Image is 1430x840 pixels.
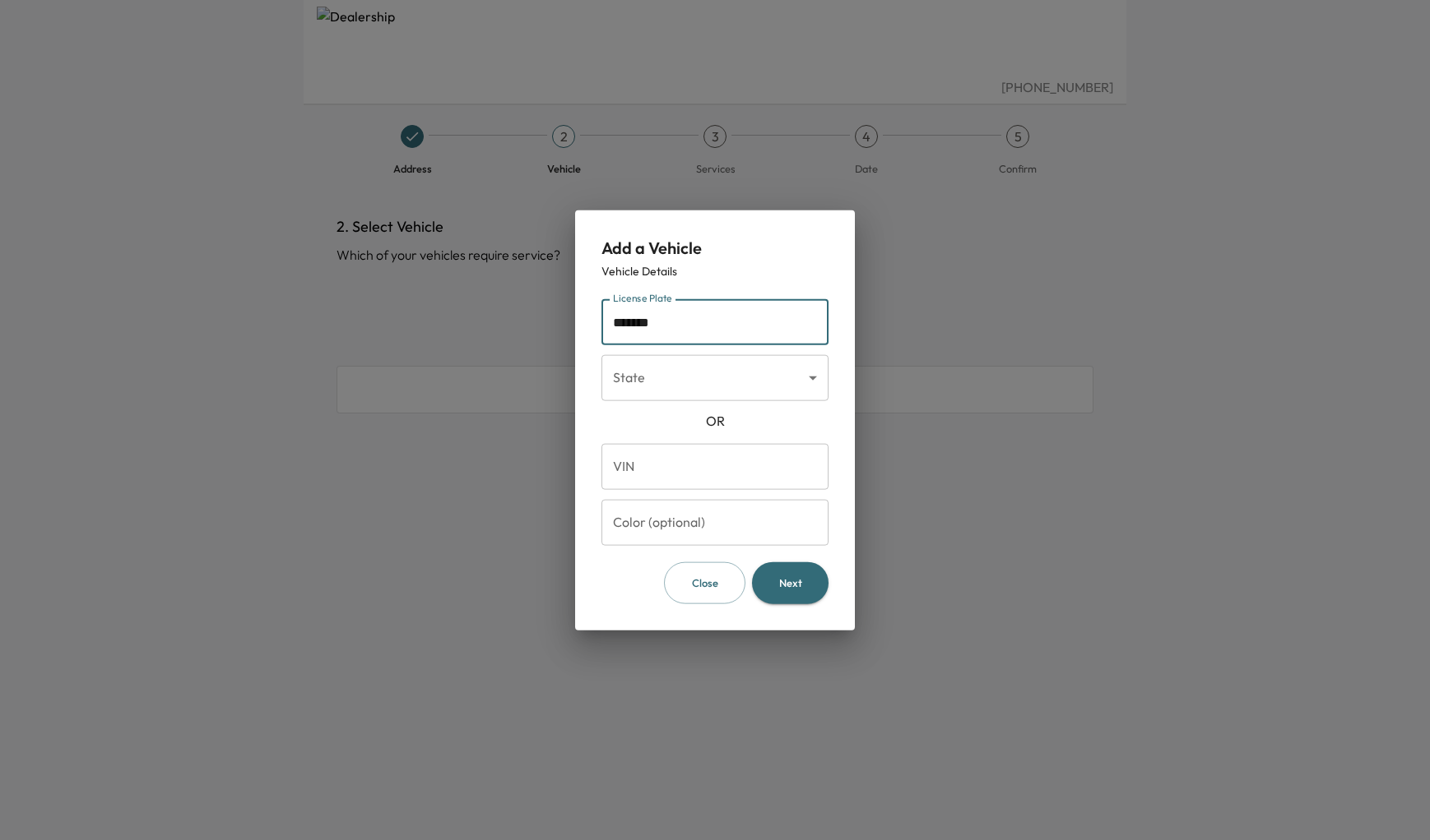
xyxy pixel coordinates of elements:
button: Next [752,562,829,604]
button: Close [664,562,745,604]
div: Add a Vehicle [601,237,829,260]
div: OR [601,411,829,431]
label: License Plate [613,292,672,306]
div: Vehicle Details [601,263,829,279]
